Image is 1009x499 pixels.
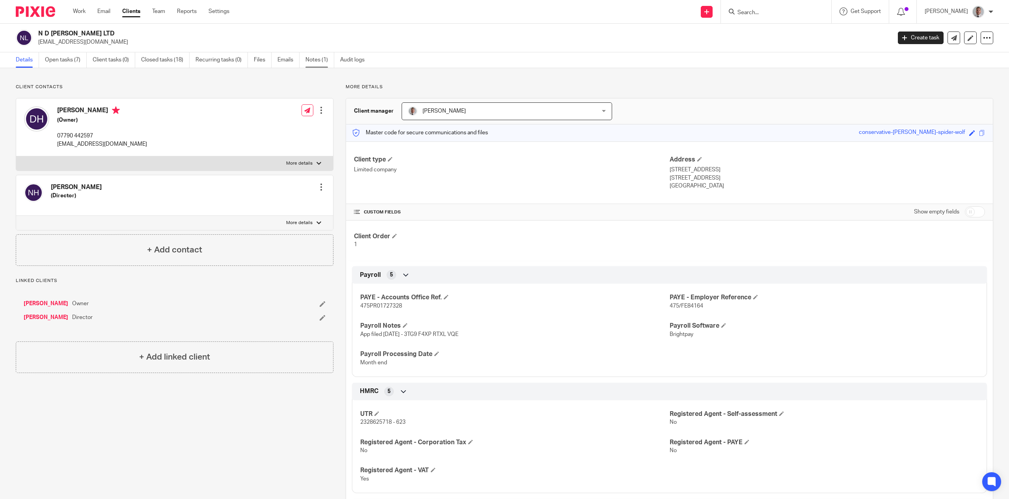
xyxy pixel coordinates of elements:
h4: Payroll Software [670,322,979,330]
p: [STREET_ADDRESS] [670,166,985,174]
h4: Client type [354,156,669,164]
span: 2328625718 - 623 [360,419,406,425]
p: More details [286,160,313,167]
h4: Address [670,156,985,164]
h5: (Director) [51,192,102,200]
span: Owner [72,300,89,308]
span: 475PR01727328 [360,303,402,309]
i: Primary [112,106,120,114]
span: App filed [DATE] - 3TG9 F4XP RTXL VQE [360,332,458,337]
span: Yes [360,476,369,482]
p: Limited company [354,166,669,174]
a: Email [97,7,110,15]
a: Team [152,7,165,15]
h4: PAYE - Employer Reference [670,293,979,302]
p: [PERSON_NAME] [925,7,968,15]
h4: CUSTOM FIELDS [354,209,669,215]
label: Show empty fields [914,208,959,216]
p: More details [346,84,993,90]
a: Work [73,7,86,15]
a: Create task [898,32,944,44]
p: Master code for secure communications and files [352,129,488,137]
a: Emails [277,52,300,68]
span: Payroll [360,271,381,279]
p: 07790 442597 [57,132,147,140]
h2: N D [PERSON_NAME] LTD [38,30,717,38]
h4: PAYE - Accounts Office Ref. [360,293,669,302]
span: 5 [390,271,393,279]
h3: Client manager [354,107,394,115]
a: [PERSON_NAME] [24,313,68,321]
span: 1 [354,242,357,247]
span: Director [72,313,93,321]
span: No [360,448,367,453]
img: svg%3E [24,106,49,132]
img: 5I0A6504%20Centred.jpg [408,106,417,116]
span: 5 [387,388,391,395]
span: Brightpay [670,332,693,337]
p: [EMAIL_ADDRESS][DOMAIN_NAME] [57,140,147,148]
p: [EMAIL_ADDRESS][DOMAIN_NAME] [38,38,886,46]
h5: (Owner) [57,116,147,124]
span: HMRC [360,387,378,395]
a: Clients [122,7,140,15]
a: Audit logs [340,52,370,68]
h4: Registered Agent - VAT [360,466,669,475]
h4: Client Order [354,232,669,241]
input: Search [737,9,808,17]
p: More details [286,220,313,226]
a: Reports [177,7,197,15]
img: svg%3E [24,183,43,202]
h4: Registered Agent - PAYE [670,438,979,447]
h4: Payroll Processing Date [360,350,669,358]
h4: + Add contact [147,244,202,256]
h4: [PERSON_NAME] [51,183,102,191]
img: svg%3E [16,30,32,46]
a: Recurring tasks (0) [195,52,248,68]
span: 475/FE84164 [670,303,703,309]
p: [GEOGRAPHIC_DATA] [670,182,985,190]
h4: [PERSON_NAME] [57,106,147,116]
div: conservative-[PERSON_NAME]-spider-wolf [859,128,965,137]
img: 5I0A6504%20Centred.jpg [972,6,985,18]
span: No [670,448,677,453]
h4: Registered Agent - Corporation Tax [360,438,669,447]
a: Closed tasks (18) [141,52,190,68]
img: Pixie [16,6,55,17]
span: No [670,419,677,425]
p: Linked clients [16,278,333,284]
h4: + Add linked client [139,351,210,363]
a: Details [16,52,39,68]
h4: Registered Agent - Self-assessment [670,410,979,418]
h4: Payroll Notes [360,322,669,330]
span: Month end [360,360,387,365]
a: Files [254,52,272,68]
p: [STREET_ADDRESS] [670,174,985,182]
span: [PERSON_NAME] [423,108,466,114]
a: Client tasks (0) [93,52,135,68]
a: Notes (1) [305,52,334,68]
p: Client contacts [16,84,333,90]
a: Settings [209,7,229,15]
a: [PERSON_NAME] [24,300,68,308]
h4: UTR [360,410,669,418]
a: Open tasks (7) [45,52,87,68]
span: Get Support [851,9,881,14]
